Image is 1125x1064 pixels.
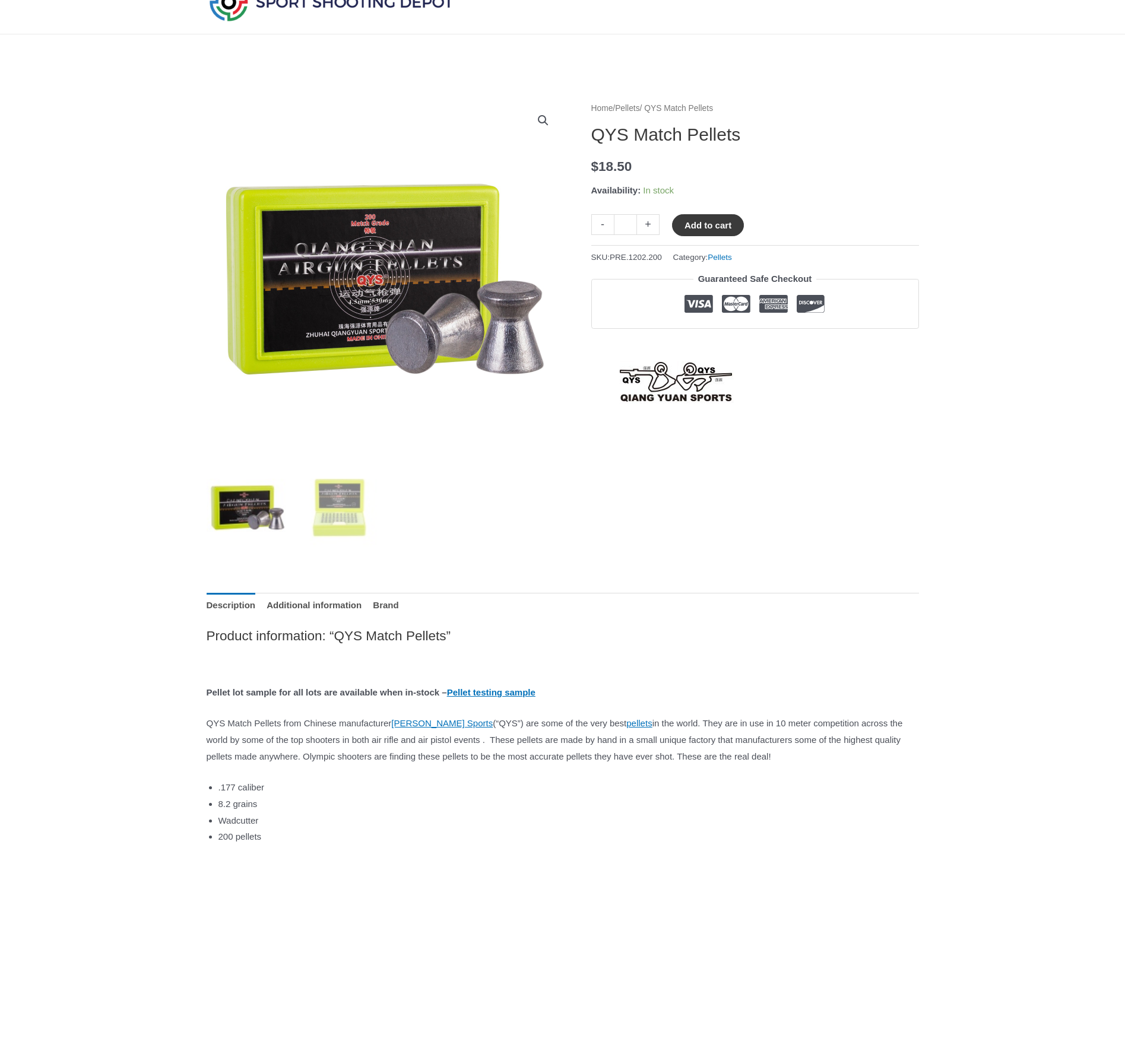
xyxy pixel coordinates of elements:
[391,718,493,728] a: [PERSON_NAME] Sports
[591,159,632,174] bdi: 18.50
[207,593,256,618] a: Description
[673,250,732,265] span: Category:
[591,124,919,145] h1: QYS Match Pellets
[591,361,762,404] a: QYS
[626,718,652,728] a: pellets
[637,214,660,235] a: +
[643,185,674,195] span: In stock
[591,250,662,265] span: SKU:
[373,593,398,618] a: Brand
[218,828,919,845] li: 200 pellets
[693,271,817,287] legend: Guaranteed Safe Checkout
[218,812,919,829] li: Wadcutter
[591,338,919,352] iframe: Customer reviews powered by Trustpilot
[591,185,641,195] span: Availability:
[614,214,637,235] input: Product quantity
[610,253,662,262] span: PRE.1202.200
[672,214,744,236] button: Add to cart
[207,715,919,765] p: QYS Match Pellets from Chinese manufacturer (“QYS”) are some of the very best in the world. They ...
[591,104,613,113] a: Home
[218,779,919,796] li: .177 caliber
[708,253,732,262] a: Pellets
[218,796,919,812] li: 8.2 grains
[533,110,554,131] a: View full-screen image gallery
[267,593,362,618] a: Additional information
[447,687,535,697] a: Pellet testing sample
[591,159,599,174] span: $
[207,627,919,644] h2: Product information: “QYS Match Pellets”
[615,104,639,113] a: Pellets
[207,466,289,548] img: QYS Match Pellets
[297,466,380,548] img: QYS Match Pellets - Image 2
[591,214,614,235] a: -
[591,101,919,116] nav: Breadcrumb
[207,687,535,697] strong: Pellet lot sample for all lots are available when in-stock –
